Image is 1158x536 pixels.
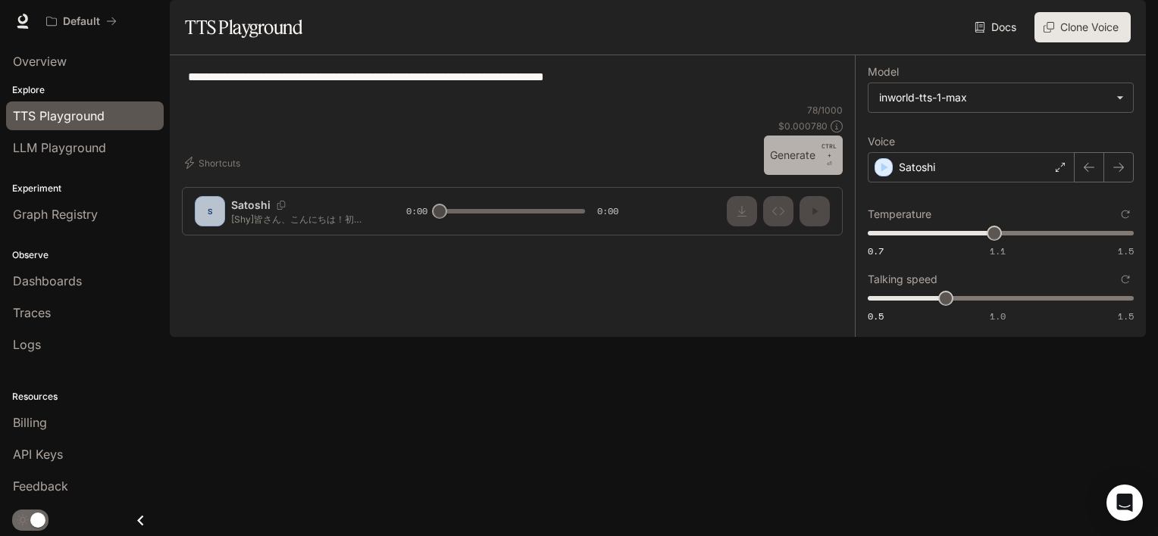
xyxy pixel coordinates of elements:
[764,136,843,175] button: GenerateCTRL +⏎
[1117,271,1134,288] button: Reset to default
[868,83,1133,112] div: inworld-tts-1-max
[778,120,828,132] p: $ 0.000780
[868,209,931,220] p: Temperature
[182,151,246,175] button: Shortcuts
[972,12,1022,42] a: Docs
[63,15,100,28] p: Default
[868,136,895,147] p: Voice
[1117,206,1134,223] button: Reset to default
[990,245,1006,257] span: 1.1
[807,104,843,117] p: 78 / 1000
[1106,485,1143,521] div: Open Intercom Messenger
[868,67,899,77] p: Model
[1118,245,1134,257] span: 1.5
[185,12,302,42] h1: TTS Playground
[899,160,935,175] p: Satoshi
[868,310,884,323] span: 0.5
[868,245,884,257] span: 0.7
[879,90,1109,105] div: inworld-tts-1-max
[822,142,837,160] p: CTRL +
[1034,12,1131,42] button: Clone Voice
[1118,310,1134,323] span: 1.5
[39,6,124,36] button: All workspaces
[822,142,837,169] p: ⏎
[868,274,937,285] p: Talking speed
[990,310,1006,323] span: 1.0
